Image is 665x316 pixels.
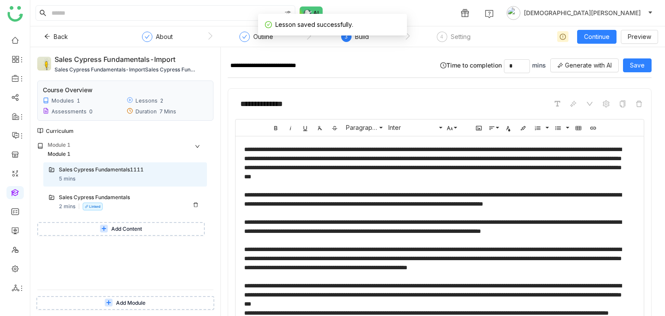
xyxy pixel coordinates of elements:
div: Sales Cypress Fundamentals1111 [59,166,184,174]
button: Generate with AI [550,58,619,72]
div: Duration [136,108,157,115]
img: logo [7,6,23,22]
button: Underline (Ctrl+U) [299,121,312,134]
div: Module 1Module 1 [37,141,207,159]
button: Strikethrough (Ctrl+S) [328,121,341,134]
img: ask-buddy-normal.svg [300,6,323,19]
div: 3Build [341,32,369,47]
div: Outline [253,32,273,42]
button: Inter [385,121,443,134]
button: Add Module [36,296,214,310]
div: 1 [77,97,80,104]
button: Back [37,30,75,44]
button: Save [623,58,652,72]
span: 4 [440,33,443,40]
div: Sales Cypress Fundamentals [59,193,184,202]
div: Module 1 [48,150,188,158]
div: 2 [160,97,163,104]
button: Italic (Ctrl+I) [284,121,297,134]
button: Background Color [517,121,529,134]
span: Continue [584,32,610,42]
div: Sales Cypress Fundamentals-import [55,54,196,65]
span: [DEMOGRAPHIC_DATA][PERSON_NAME] [524,8,641,18]
div: 4Setting [437,32,471,47]
button: Add Content [37,222,205,236]
span: 3 [345,33,348,40]
span: Paragraph Format [344,124,379,131]
span: Preview [628,32,651,42]
img: lms-folder.svg [48,194,55,200]
img: help.svg [485,10,494,18]
div: Setting [451,32,471,42]
div: 7 Mins [159,108,176,115]
div: 5 mins [59,175,75,183]
div: Modules [52,97,74,104]
img: search-type.svg [284,10,291,17]
div: Lessons [136,97,158,104]
img: avatar [507,6,520,20]
div: About [156,32,173,42]
button: Text Color [502,121,515,134]
div: Curriculum [37,128,74,134]
div: Course Overview [43,86,93,94]
span: Save [630,61,645,70]
div: About [142,32,173,47]
button: Align [487,121,500,134]
div: 0 [89,108,93,115]
span: Add Content [111,225,142,233]
button: Continue [577,30,617,44]
div: Sales Cypress Fundamentals-importSales Cypress Fundamentals-importSales Cypress Fundamentals-import [55,65,196,74]
span: Generate with AI [565,61,612,70]
img: lms-folder.svg [48,167,55,173]
span: Back [54,32,68,42]
div: Build [355,32,369,42]
div: Module 1 [48,141,71,149]
div: Assessments [52,108,87,115]
div: Outline [239,32,273,47]
div: 2 mins [59,203,106,211]
div: Time to completion [440,58,652,73]
span: Add Module [116,299,145,307]
button: Clear Formatting [313,121,326,134]
span: mins [532,61,546,69]
span: Inter [387,124,439,131]
span: Lesson saved successfully. [275,21,353,28]
button: Bold (Ctrl+B) [269,121,282,134]
button: Insert Image (Ctrl+P) [472,121,485,134]
nz-tag: Linked [83,203,103,210]
button: [DEMOGRAPHIC_DATA][PERSON_NAME] [505,6,655,20]
button: Paragraph Format [343,121,384,134]
button: Preview [621,30,658,44]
